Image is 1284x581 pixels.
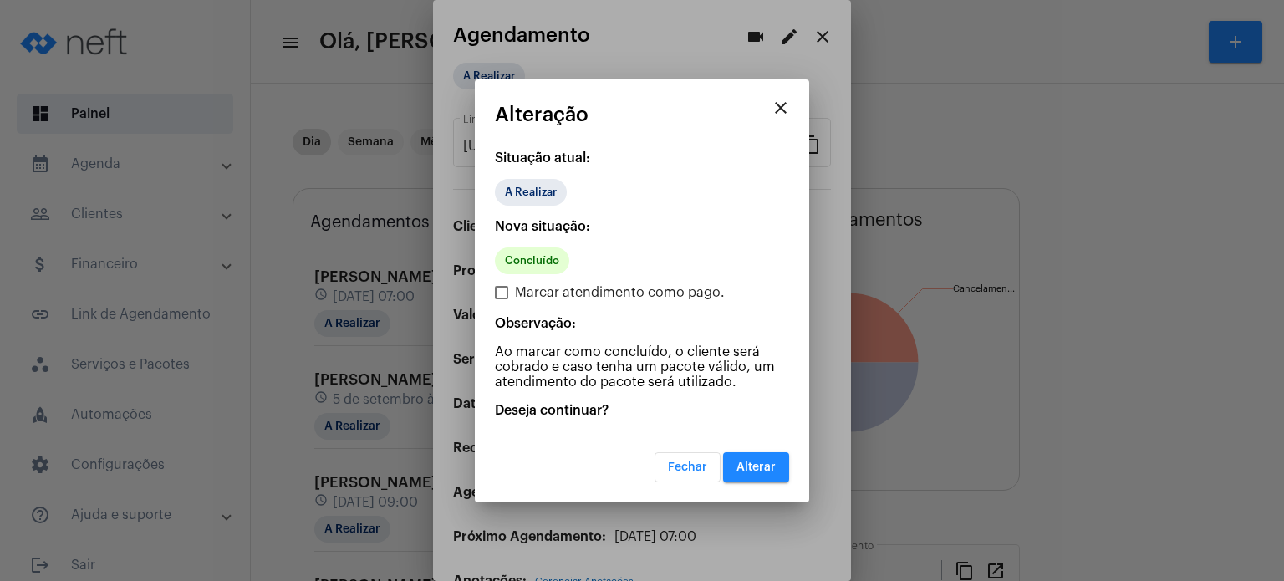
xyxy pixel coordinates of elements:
p: Situação atual: [495,150,789,166]
span: Alteração [495,104,588,125]
span: Fechar [668,461,707,473]
mat-chip: Concluído [495,247,569,274]
p: Ao marcar como concluído, o cliente será cobrado e caso tenha um pacote válido, um atendimento do... [495,344,789,390]
mat-icon: close [771,98,791,118]
p: Deseja continuar? [495,403,789,418]
mat-chip: A Realizar [495,179,567,206]
p: Nova situação: [495,219,789,234]
span: Marcar atendimento como pago. [515,283,725,303]
button: Fechar [655,452,721,482]
button: Alterar [723,452,789,482]
p: Observação: [495,316,789,331]
span: Alterar [736,461,776,473]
